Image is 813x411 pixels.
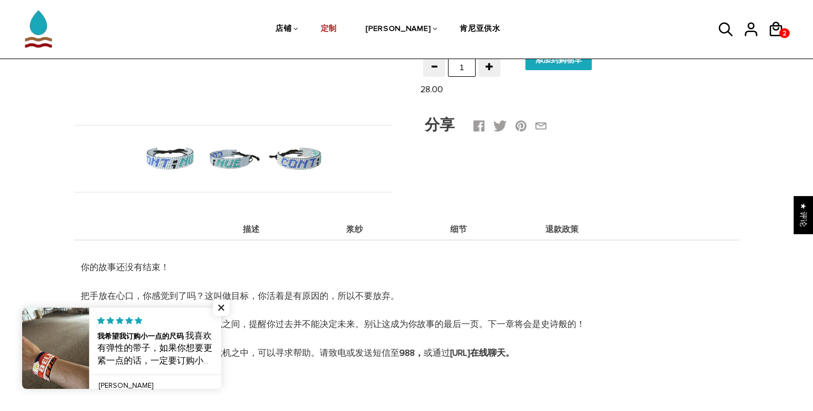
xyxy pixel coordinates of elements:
[321,1,337,59] a: 定制
[424,347,450,359] font: 或通过
[783,30,786,37] font: 2
[425,117,455,133] font: 分享
[460,24,501,33] font: 肯尼亚供水
[799,203,808,227] font: ★ 评论
[81,319,585,330] font: 分号标记着下一章，它位于两种颜色之间，提醒你过去并不能决定未来。别让这成为你故事的最后一页。下一章将会是史诗般的！
[399,347,424,359] font: 988，
[420,84,443,95] font: 28.00
[346,224,363,234] font: 浆纱
[243,224,259,234] font: 描述
[81,262,169,273] font: 你的故事还没有结束！
[81,347,399,359] font: 如果您或您认识的人正处于困境或危机之中，可以寻求帮助。请致电或发送短信至
[142,130,199,187] img: 串珠 ArtiKen Cont;nue 手链
[794,196,813,234] div: 点击打开 Judge.me 浮动评论标签
[545,224,579,234] font: 退款政策
[460,1,501,59] a: 肯尼亚供水
[269,130,326,187] img: 继续[;]
[450,347,514,359] font: [URL]在线聊天。
[525,50,592,70] input: 添加到购物车
[321,24,337,33] font: 定制
[205,130,262,187] img: 继续[;]
[450,224,467,234] font: 细节
[779,28,790,38] a: 2
[213,299,230,316] span: 关闭弹出窗口小部件
[275,24,291,33] font: 店铺
[81,291,399,302] font: 把手放在心口，你感觉到了吗？这叫做目标，你活着是有原因的，所以不要放弃。
[366,1,431,59] a: [PERSON_NAME]
[366,24,431,33] font: [PERSON_NAME]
